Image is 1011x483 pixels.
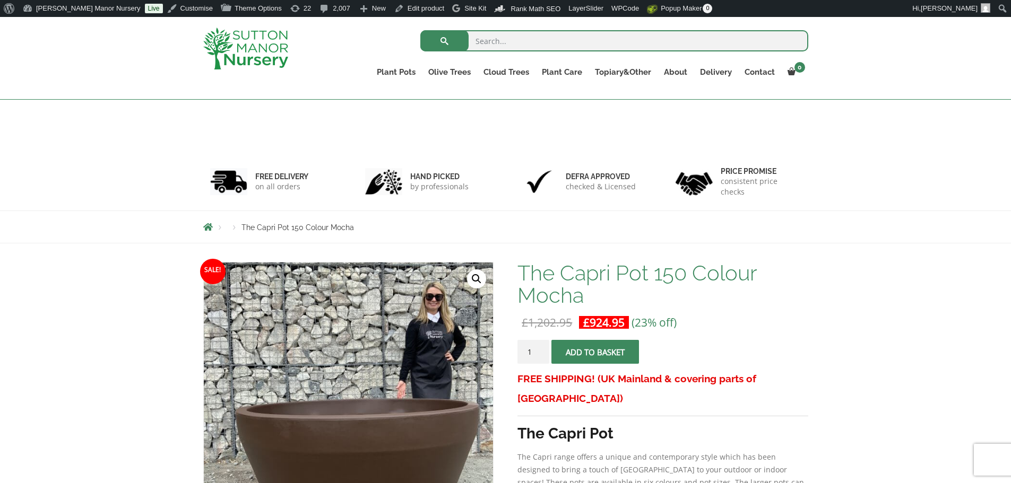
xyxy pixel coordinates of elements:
span: Sale! [200,259,226,284]
nav: Breadcrumbs [203,223,808,231]
p: checked & Licensed [566,181,636,192]
bdi: 924.95 [583,315,625,330]
span: £ [522,315,528,330]
img: 1.jpg [210,168,247,195]
a: 0 [781,65,808,80]
span: Site Kit [464,4,486,12]
a: View full-screen image gallery [467,269,486,288]
a: Topiary&Other [589,65,658,80]
h3: FREE SHIPPING! (UK Mainland & covering parts of [GEOGRAPHIC_DATA]) [517,369,808,408]
span: The Capri Pot 150 Colour Mocha [241,223,354,232]
strong: The Capri Pot [517,425,613,442]
a: Plant Pots [370,65,422,80]
img: 2.jpg [365,168,402,195]
span: £ [583,315,590,330]
span: Rank Math SEO [511,5,560,13]
h6: Defra approved [566,172,636,181]
p: on all orders [255,181,308,192]
p: by professionals [410,181,469,192]
a: Live [145,4,163,13]
img: 4.jpg [676,165,713,198]
img: logo [203,28,288,69]
h6: Price promise [721,166,801,176]
input: Product quantity [517,340,549,364]
span: (23% off) [632,315,677,330]
a: Delivery [694,65,738,80]
a: Plant Care [535,65,589,80]
h1: The Capri Pot 150 Colour Mocha [517,262,808,306]
p: consistent price checks [721,176,801,197]
span: 0 [703,4,712,13]
input: Search... [420,30,808,51]
span: 0 [794,62,805,73]
img: 3.jpg [521,168,558,195]
h6: hand picked [410,172,469,181]
a: Olive Trees [422,65,477,80]
span: [PERSON_NAME] [921,4,978,12]
h6: FREE DELIVERY [255,172,308,181]
a: Contact [738,65,781,80]
a: About [658,65,694,80]
button: Add to basket [551,340,639,364]
bdi: 1,202.95 [522,315,572,330]
a: Cloud Trees [477,65,535,80]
